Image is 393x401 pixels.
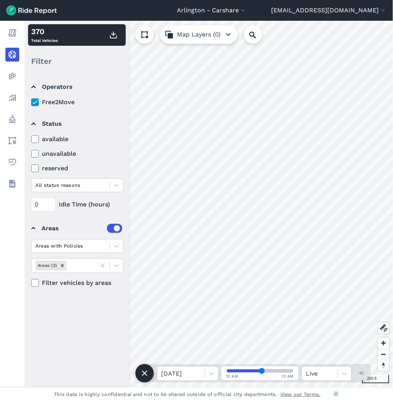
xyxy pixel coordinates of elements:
div: Total Vehicles [31,26,58,44]
button: Reset bearing to north [378,360,389,371]
a: View our Terms. [280,391,321,398]
div: Remove Areas (2) [58,261,67,270]
span: 12 AM [282,373,294,379]
button: [EMAIL_ADDRESS][DOMAIN_NAME] [271,6,387,15]
div: Idle Time (hours) [31,198,123,211]
div: 3000 ft [362,375,389,383]
label: unavailable [31,149,123,158]
a: Analyze [5,91,19,105]
div: 370 [31,26,58,37]
button: Map Layers (0) [160,25,238,44]
a: Report [5,26,19,40]
button: Zoom in [378,338,389,349]
canvas: Map [25,21,393,387]
a: Policy [5,112,19,126]
a: Health [5,155,19,169]
div: Filter [28,49,126,73]
a: Realtime [5,48,19,62]
button: Zoom out [378,349,389,360]
label: reserved [31,164,123,173]
img: Ride Report [6,5,57,15]
span: 12 AM [226,373,238,379]
label: available [31,135,123,144]
input: Search Location or Vehicles [244,25,275,44]
button: Arlington - Carshare [177,6,247,15]
a: Datasets [5,177,19,191]
a: Areas [5,134,19,148]
summary: Status [31,113,122,135]
a: Heatmaps [5,69,19,83]
div: Areas [42,224,122,233]
label: Free2Move [31,98,123,107]
div: Areas (2) [35,261,58,270]
summary: Areas [31,218,122,239]
label: Filter vehicles by areas [31,278,123,288]
summary: Operators [31,76,122,98]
